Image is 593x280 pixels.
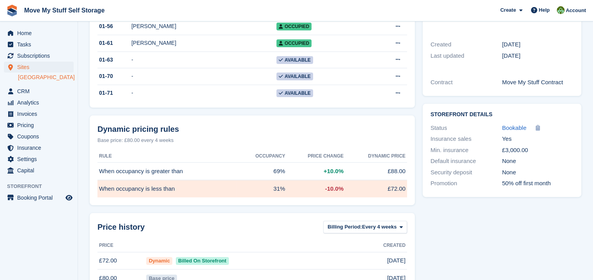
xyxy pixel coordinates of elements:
td: When occupancy is less than [97,180,237,197]
span: Analytics [17,97,64,108]
td: - [131,68,276,85]
span: Occupancy [255,152,285,159]
span: CRM [17,86,64,97]
div: Base price: £80.00 every 4 weeks [97,136,407,144]
span: Account [566,7,586,14]
div: Created [430,40,502,49]
a: Preview store [64,193,74,202]
span: Booking Portal [17,192,64,203]
span: Help [539,6,550,14]
span: Insurance [17,142,64,153]
span: Price change [308,152,343,159]
div: [DATE] [502,40,574,49]
td: - [131,85,276,101]
div: Security deposit [430,168,502,177]
button: Billing Period: Every 4 weeks [323,221,407,234]
span: -10.0% [325,184,344,193]
a: menu [4,154,74,165]
div: Contract [430,78,502,87]
div: Move My Stuff Contract [502,78,574,87]
span: £72.00 [388,184,405,193]
div: Min. insurance [430,146,502,155]
span: Settings [17,154,64,165]
span: 69% [273,167,285,176]
a: menu [4,108,74,119]
a: Move My Stuff Self Storage [21,4,108,17]
span: Dynamic price [368,152,405,159]
div: 01-71 [97,89,131,97]
div: 01-61 [97,39,131,47]
div: Status [430,124,502,133]
div: 01-70 [97,72,131,80]
span: Available [276,73,313,80]
span: Create [500,6,516,14]
a: menu [4,28,74,39]
span: Available [276,56,313,64]
span: Coupons [17,131,64,142]
span: +10.0% [324,167,343,176]
a: [GEOGRAPHIC_DATA] [18,74,74,81]
span: 31% [273,184,285,193]
th: Rule [97,150,237,163]
div: None [502,157,574,166]
td: £72.00 [97,252,145,269]
span: [DATE] [387,256,405,265]
span: Every 4 weeks [362,223,397,231]
div: Default insurance [430,157,502,166]
span: Bookable [502,124,527,131]
div: [PERSON_NAME] [131,22,276,30]
a: menu [4,165,74,176]
span: Subscriptions [17,50,64,61]
td: When occupancy is greater than [97,163,237,180]
span: Invoices [17,108,64,119]
a: menu [4,192,74,203]
span: Available [276,89,313,97]
a: menu [4,50,74,61]
div: 01-63 [97,56,131,64]
span: Occupied [276,23,312,30]
span: Storefront [7,183,78,190]
div: Insurance sales [430,135,502,144]
div: Last updated [430,51,502,60]
div: [DATE] [502,51,574,60]
span: Created [383,242,405,249]
span: Price history [97,221,145,233]
span: Occupied [276,39,312,47]
span: Billing Period: [327,223,362,231]
span: Capital [17,165,64,176]
a: menu [4,39,74,50]
a: menu [4,97,74,108]
div: None [502,168,574,177]
div: Dynamic pricing rules [97,123,407,135]
div: £3,000.00 [502,146,574,155]
div: Yes [502,135,574,144]
div: Promotion [430,179,502,188]
img: stora-icon-8386f47178a22dfd0bd8f6a31ec36ba5ce8667c1dd55bd0f319d3a0aa187defe.svg [6,5,18,16]
div: 50% off first month [502,179,574,188]
span: Pricing [17,120,64,131]
a: menu [4,86,74,97]
div: Dynamic [146,257,172,265]
span: Tasks [17,39,64,50]
td: - [131,51,276,68]
span: Home [17,28,64,39]
th: Price [97,239,145,252]
a: menu [4,62,74,73]
span: £88.00 [388,167,405,176]
a: menu [4,120,74,131]
a: menu [4,131,74,142]
div: [PERSON_NAME] [131,39,276,47]
a: Bookable [502,124,527,133]
h2: Storefront Details [430,112,574,118]
span: Sites [17,62,64,73]
span: Billed On Storefront [176,257,229,265]
img: Joel Booth [557,6,565,14]
a: menu [4,142,74,153]
div: 01-56 [97,22,131,30]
